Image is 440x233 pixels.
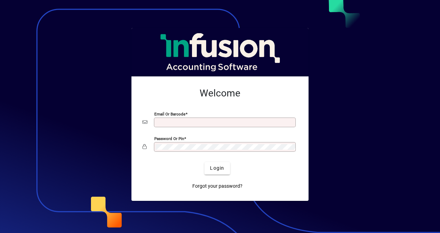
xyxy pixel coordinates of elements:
h2: Welcome [143,87,297,99]
button: Login [204,162,230,175]
span: Forgot your password? [192,183,242,190]
span: Login [210,165,224,172]
a: Forgot your password? [190,180,245,193]
mat-label: Email or Barcode [154,111,185,116]
mat-label: Password or Pin [154,136,184,141]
